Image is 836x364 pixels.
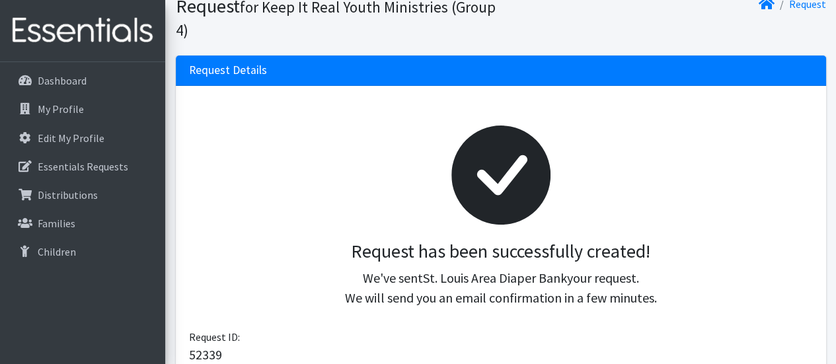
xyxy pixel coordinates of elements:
a: Essentials Requests [5,153,160,180]
a: Families [5,210,160,237]
p: Edit My Profile [38,131,104,145]
p: My Profile [38,102,84,116]
h3: Request Details [189,63,267,77]
a: My Profile [5,96,160,122]
span: Request ID: [189,330,240,344]
p: Distributions [38,188,98,201]
p: Families [38,217,75,230]
p: We've sent your request. We will send you an email confirmation in a few minutes. [200,268,802,308]
a: Children [5,238,160,265]
p: Children [38,245,76,258]
img: HumanEssentials [5,9,160,53]
span: St. Louis Area Diaper Bank [423,270,567,286]
h3: Request has been successfully created! [200,240,802,263]
p: Dashboard [38,74,87,87]
a: Distributions [5,182,160,208]
a: Edit My Profile [5,125,160,151]
a: Dashboard [5,67,160,94]
p: Essentials Requests [38,160,128,173]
